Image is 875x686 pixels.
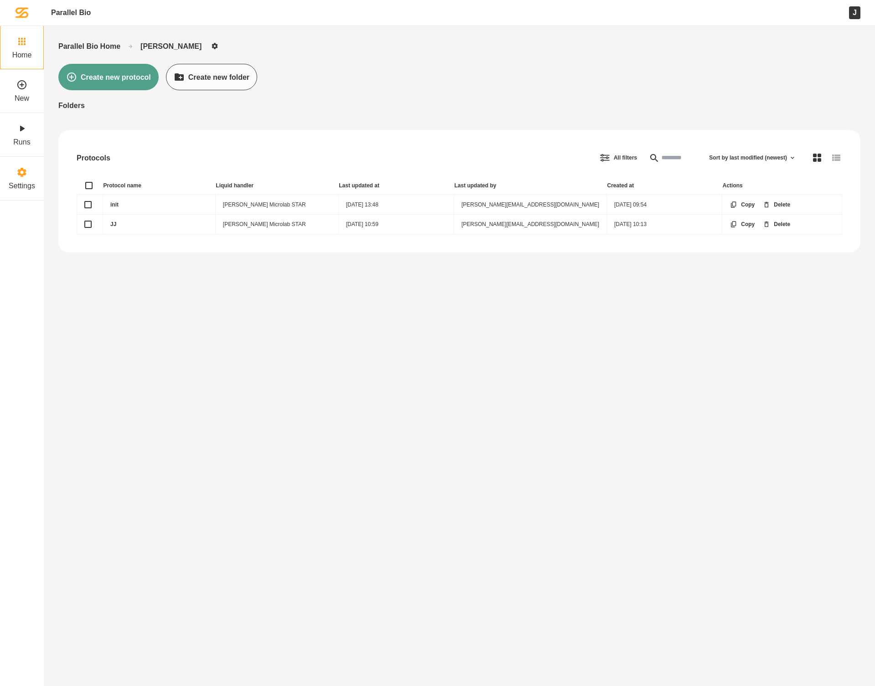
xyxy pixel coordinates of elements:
label: New [15,94,29,103]
label: Home [12,51,32,59]
button: Delete [755,213,798,236]
tr: init [77,195,842,215]
th: Actions [722,176,842,195]
button: Select all protocols [85,182,93,189]
div: J [849,6,860,19]
button: Delete [755,193,798,216]
button: Copy [722,193,762,216]
td: [DATE] 09:54 [607,195,722,215]
th: Liquid handler [215,176,338,195]
tr: JJ [77,215,842,234]
label: Settings [9,181,35,190]
td: [DATE] 10:13 [607,215,722,234]
img: Spaero logomark [16,6,28,19]
td: [PERSON_NAME][EMAIL_ADDRESS][DOMAIN_NAME] [454,215,606,234]
button: Create new folder [166,64,257,90]
div: Folders [58,101,860,110]
a: [PERSON_NAME] [140,42,202,51]
th: Protocol name [103,176,216,195]
button: init [84,201,92,208]
a: JJ [110,221,116,227]
button: Copy [722,213,762,236]
a: init [110,201,119,208]
button: Tile view [804,144,830,171]
button: JJ [84,221,92,228]
td: [PERSON_NAME] Microlab STAR [215,195,338,215]
button: Filter protocol [591,144,645,171]
label: Runs [13,138,30,146]
a: Parallel Bio [51,8,91,17]
span: Sort by last modified (newest) [709,155,787,161]
th: Last updated by [454,176,606,195]
td: [PERSON_NAME][EMAIL_ADDRESS][DOMAIN_NAME] [454,195,606,215]
div: Protocols [77,154,110,162]
td: [DATE] 10:59 [338,215,454,234]
button: Folder settings [209,40,221,52]
th: Last updated at [338,176,454,195]
a: Parallel Bio Home [58,42,120,51]
td: [DATE] 13:48 [338,195,454,215]
td: [PERSON_NAME] Microlab STAR [215,215,338,234]
button: List view [823,144,849,171]
button: Create new protocol [58,64,159,90]
th: Created at [607,176,722,195]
